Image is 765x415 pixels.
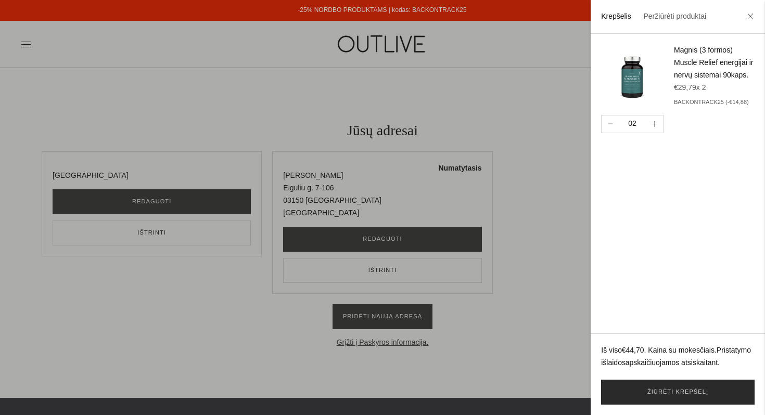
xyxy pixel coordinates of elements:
[643,12,706,20] a: Peržiūrėti produktai
[601,344,755,369] p: Iš viso . Kaina su mokesčiais. apskaičiuojamos atsiskaitant.
[622,346,644,354] span: €44,70
[601,380,755,405] a: Žiūrėti krepšelį
[601,12,631,20] a: Krepšelis
[696,83,706,92] span: x 2
[674,83,706,92] span: €29,79
[601,346,751,367] a: Pristatymo išlaidos
[674,96,755,109] li: BACKONTRACK25 (-€14,88)
[674,46,754,79] a: Magnis (3 formos) Muscle Relief energijai ir nervų sistemai 90kaps.
[624,119,641,129] div: 02
[601,44,664,107] img: MuscleReliefMagnesium_outlive_200x.png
